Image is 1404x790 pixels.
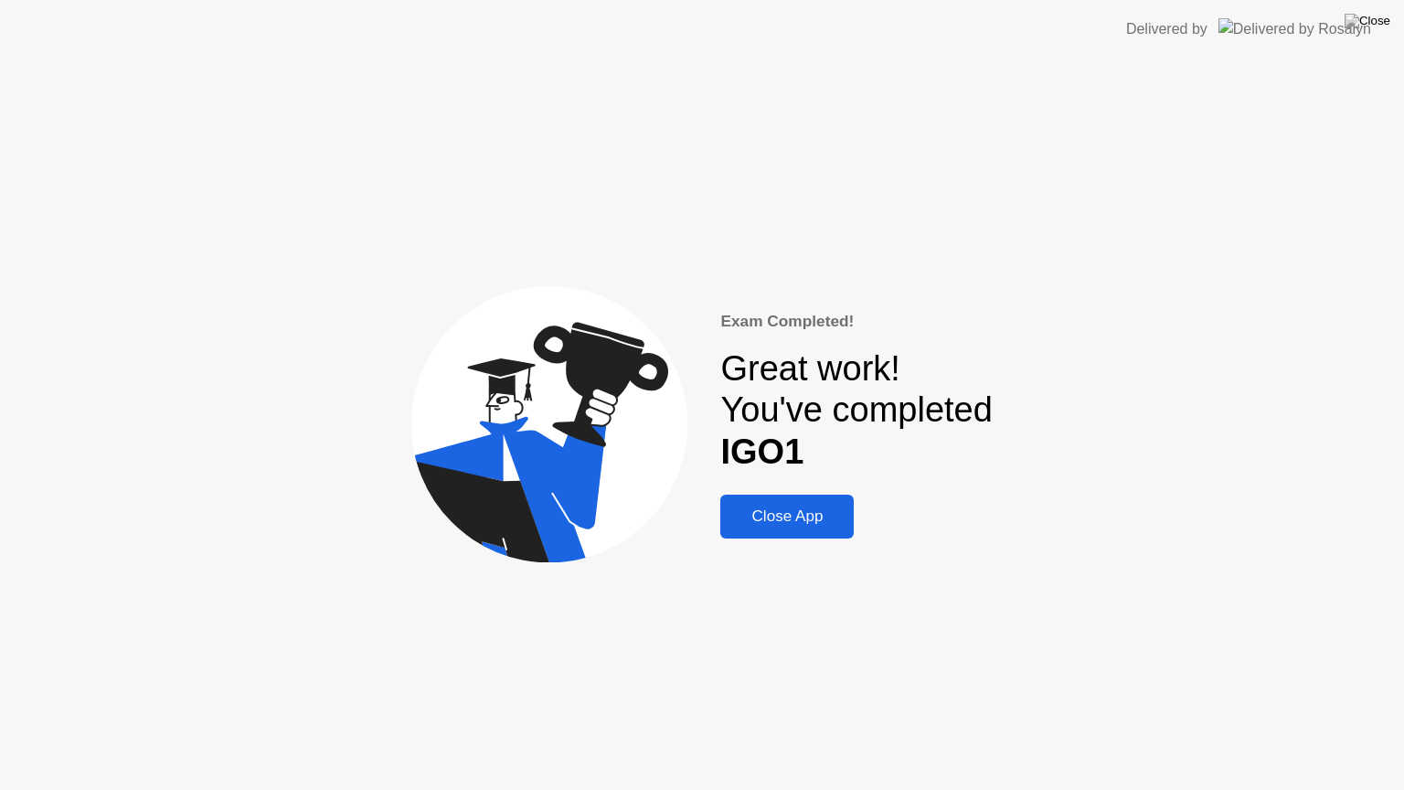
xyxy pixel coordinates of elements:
[720,432,803,471] b: IGO1
[720,310,992,334] div: Exam Completed!
[1345,14,1390,28] img: Close
[1218,18,1371,39] img: Delivered by Rosalyn
[726,507,848,526] div: Close App
[1126,18,1207,40] div: Delivered by
[720,495,854,539] button: Close App
[720,348,992,474] div: Great work! You've completed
